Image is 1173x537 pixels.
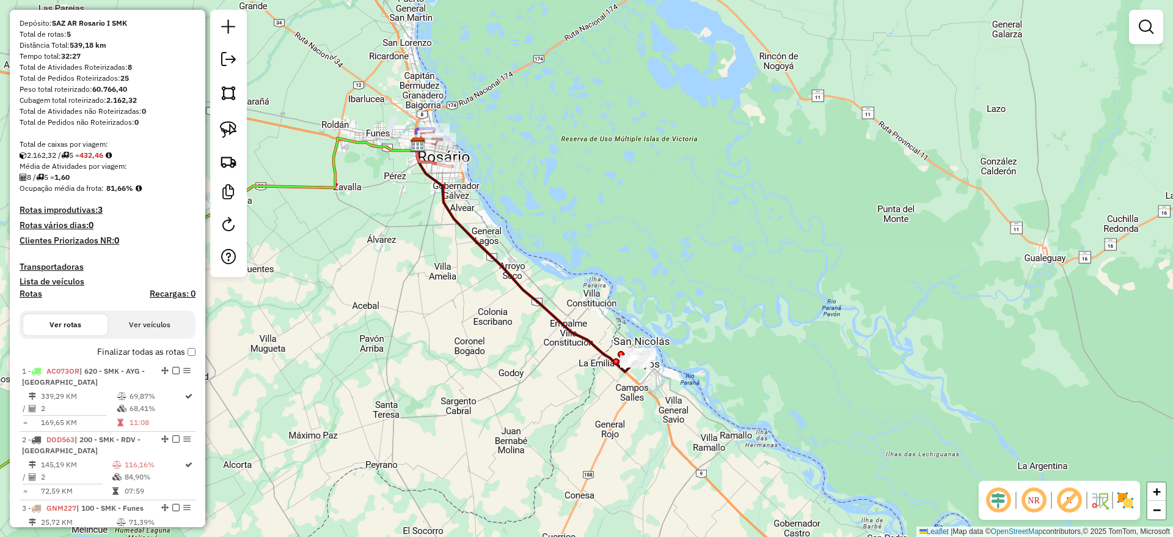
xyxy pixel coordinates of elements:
td: 145,19 KM [40,459,112,471]
h4: Rotas vários dias: [20,220,195,231]
strong: 539,18 km [70,40,106,50]
h4: Rotas improdutivas: [20,205,195,215]
td: 2 [40,471,112,483]
div: Cubagem total roteirizado: [20,95,195,106]
div: Total de rotas: [20,29,195,40]
strong: 2.162,32 [106,95,137,105]
span: + [1153,484,1161,499]
div: Total de Atividades Roteirizadas: [20,62,195,73]
a: Rotas [20,289,42,299]
div: Tempo total: [20,51,195,62]
div: Map data © contributors,© 2025 TomTom, Microsoft [916,527,1173,537]
em: Média calculada utilizando a maior ocupação (%Peso ou %Cubagem) de cada rota da sessão. Rotas cro... [136,185,142,192]
i: Total de Atividades [29,473,36,481]
span: Exibir rótulo [1054,486,1084,515]
strong: 0 [134,117,139,127]
i: % de utilização do peso [117,393,126,400]
div: Distância Total: [20,40,195,51]
span: | 200 - SMK - RDV - [GEOGRAPHIC_DATA] [22,435,141,455]
span: GNM227 [46,503,76,513]
a: Zoom out [1147,501,1166,519]
td: 11:08 [129,417,184,429]
a: Criar rota [215,148,242,175]
td: 72,59 KM [40,485,112,497]
button: Ver veículos [108,314,192,335]
i: Rota otimizada [185,461,192,468]
i: Cubagem total roteirizado [20,152,27,159]
h4: Transportadoras [20,262,195,272]
span: − [1153,502,1161,517]
a: Criar modelo [216,180,241,207]
img: Criar rota [220,153,237,170]
strong: 8 [128,62,132,72]
i: % de utilização do peso [117,519,126,526]
strong: 5 [67,29,71,39]
div: Média de Atividades por viagem: [20,161,195,172]
span: AC073OR [46,366,79,376]
label: Finalizar todas as rotas [97,346,195,358]
img: Exibir/Ocultar setores [1116,491,1135,510]
span: DOD563 [46,435,75,444]
strong: 60.766,40 [92,84,127,94]
i: Tempo total em rota [112,487,119,495]
td: / [22,471,28,483]
em: Alterar sequência das rotas [161,504,169,511]
td: 71,39% [128,516,190,528]
i: Total de Atividades [29,405,36,412]
div: Total de Pedidos Roteirizados: [20,73,195,84]
h4: Recargas: 0 [150,289,195,299]
i: Rota otimizada [185,393,192,400]
img: Selecionar atividades - laço [220,121,237,138]
span: 2 - [22,435,141,455]
i: Distância Total [29,393,36,400]
h4: Clientes Priorizados NR: [20,235,195,246]
img: Selecionar atividades - polígono [220,84,237,102]
strong: 32:27 [61,51,81,61]
span: | 100 - SMK - Funes [76,503,144,513]
span: | [951,527,952,536]
td: 68,41% [129,402,184,415]
td: 84,90% [124,471,184,483]
i: Total de Atividades [20,174,27,181]
a: Zoom in [1147,483,1166,501]
button: Ver rotas [23,314,108,335]
td: 339,29 KM [40,390,117,402]
span: 1 - [22,366,145,387]
a: Exportar sessão [216,47,241,75]
strong: 0 [89,220,93,231]
em: Finalizar rota [172,435,180,443]
img: Fluxo de ruas [1090,491,1109,510]
i: Total de rotas [36,174,44,181]
i: Distância Total [29,519,36,526]
td: 69,87% [129,390,184,402]
i: % de utilização da cubagem [112,473,122,481]
em: Alterar sequência das rotas [161,367,169,374]
em: Alterar sequência das rotas [161,435,169,443]
strong: 432,46 [79,150,103,160]
a: Exibir filtros [1134,15,1158,39]
span: 3 - [22,503,144,513]
em: Finalizar rota [172,504,180,511]
div: 2.162,32 / 5 = [20,150,195,161]
td: = [22,417,28,429]
a: Nova sessão e pesquisa [216,15,241,42]
div: 8 / 5 = [20,172,195,183]
a: OpenStreetMap [991,527,1043,536]
img: SAZ AR Rosario I SMK [410,137,426,153]
strong: 0 [142,106,146,116]
span: Ocupação média da frota: [20,183,104,193]
span: Ocultar deslocamento [984,486,1013,515]
strong: SAZ AR Rosario I SMK [52,18,127,28]
td: / [22,402,28,415]
td: 25,72 KM [40,516,116,528]
i: % de utilização do peso [112,461,122,468]
em: Opções [183,504,191,511]
em: Opções [183,367,191,374]
td: 169,65 KM [40,417,117,429]
strong: 25 [120,73,129,83]
em: Opções [183,435,191,443]
div: Total de Pedidos não Roteirizados: [20,117,195,128]
strong: 0 [114,235,119,246]
i: Meta Caixas/viagem: 652,00 Diferença: -219,54 [106,152,112,159]
div: Total de Atividades não Roteirizadas: [20,106,195,117]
